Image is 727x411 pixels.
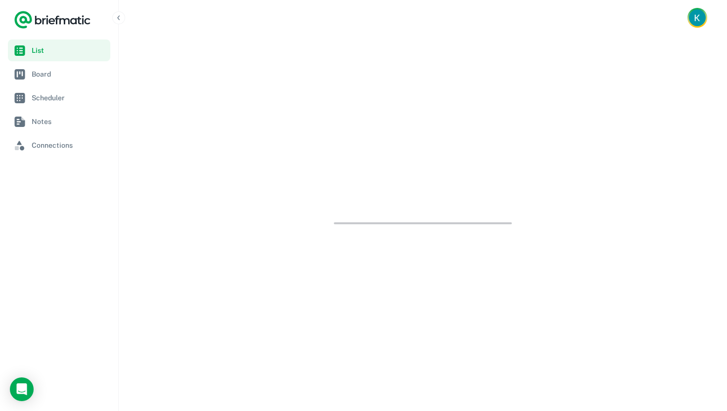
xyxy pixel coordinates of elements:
span: Notes [32,116,106,127]
button: Account button [687,8,707,28]
a: Connections [8,134,110,156]
span: Connections [32,140,106,151]
a: Logo [14,10,91,30]
span: Scheduler [32,92,106,103]
a: Board [8,63,110,85]
span: Board [32,69,106,80]
a: List [8,40,110,61]
div: Load Chat [10,377,34,401]
a: Notes [8,111,110,132]
img: Kristina Jackson [689,9,706,26]
a: Scheduler [8,87,110,109]
span: List [32,45,106,56]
